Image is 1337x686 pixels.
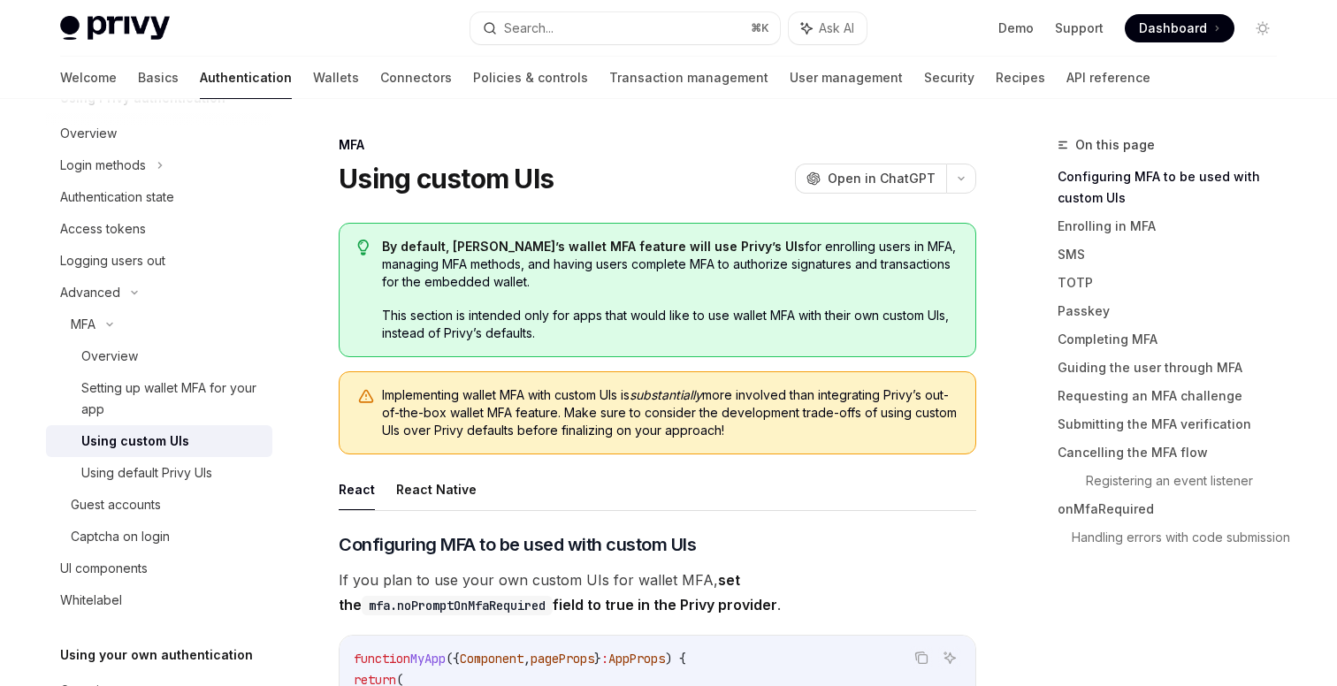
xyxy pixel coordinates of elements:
svg: Tip [357,240,370,255]
div: Overview [60,123,117,144]
a: Support [1055,19,1104,37]
h5: Using your own authentication [60,644,253,666]
a: User management [790,57,903,99]
h1: Using custom UIs [339,163,554,194]
code: mfa.noPromptOnMfaRequired [362,596,553,615]
span: ({ [446,651,460,667]
div: Logging users out [60,250,165,271]
span: On this page [1075,134,1155,156]
a: Using default Privy UIs [46,457,272,489]
span: MyApp [410,651,446,667]
a: Overview [46,118,272,149]
div: Login methods [60,155,146,176]
div: Using custom UIs [81,431,189,452]
em: substantially [630,387,702,402]
span: ) { [665,651,686,667]
a: Handling errors with code submission [1072,523,1291,552]
span: Open in ChatGPT [828,170,936,187]
a: Authentication [200,57,292,99]
a: TOTP [1058,269,1291,297]
div: Access tokens [60,218,146,240]
span: Dashboard [1139,19,1207,37]
a: Guest accounts [46,489,272,521]
a: Submitting the MFA verification [1058,410,1291,438]
div: MFA [339,136,976,154]
div: Captcha on login [71,526,170,547]
div: Authentication state [60,187,174,208]
div: MFA [71,314,95,335]
span: If you plan to use your own custom UIs for wallet MFA, . [339,568,976,617]
span: } [594,651,601,667]
span: for enrolling users in MFA, managing MFA methods, and having users complete MFA to authorize sign... [382,238,958,291]
span: ⌘ K [751,21,769,35]
a: Demo [998,19,1034,37]
span: Component [460,651,523,667]
a: Basics [138,57,179,99]
a: Guiding the user through MFA [1058,354,1291,382]
a: Passkey [1058,297,1291,325]
a: Captcha on login [46,521,272,553]
div: Advanced [60,282,120,303]
span: AppProps [608,651,665,667]
button: React Native [396,469,477,510]
a: UI components [46,553,272,584]
a: Recipes [996,57,1045,99]
span: This section is intended only for apps that would like to use wallet MFA with their own custom UI... [382,307,958,342]
div: Using default Privy UIs [81,462,212,484]
a: Dashboard [1125,14,1234,42]
div: Setting up wallet MFA for your app [81,377,262,420]
a: Policies & controls [473,57,588,99]
button: Toggle dark mode [1249,14,1277,42]
a: Overview [46,340,272,372]
a: SMS [1058,240,1291,269]
span: pageProps [531,651,594,667]
a: Requesting an MFA challenge [1058,382,1291,410]
a: Access tokens [46,213,272,245]
div: Whitelabel [60,590,122,611]
button: Copy the contents from the code block [910,646,933,669]
a: Logging users out [46,245,272,277]
button: React [339,469,375,510]
a: Using custom UIs [46,425,272,457]
a: Whitelabel [46,584,272,616]
img: light logo [60,16,170,41]
div: UI components [60,558,148,579]
a: Security [924,57,974,99]
a: Welcome [60,57,117,99]
svg: Warning [357,388,375,406]
a: onMfaRequired [1058,495,1291,523]
span: Ask AI [819,19,854,37]
button: Open in ChatGPT [795,164,946,194]
strong: set the field to true in the Privy provider [339,571,777,614]
span: , [523,651,531,667]
a: Authentication state [46,181,272,213]
a: Connectors [380,57,452,99]
span: : [601,651,608,667]
div: Overview [81,346,138,367]
a: Cancelling the MFA flow [1058,438,1291,467]
button: Ask AI [789,12,867,44]
button: Search...⌘K [470,12,780,44]
span: function [354,651,410,667]
div: Search... [504,18,554,39]
strong: By default, [PERSON_NAME]’s wallet MFA feature will use Privy’s UIs [382,239,805,254]
a: API reference [1066,57,1150,99]
a: Registering an event listener [1086,467,1291,495]
a: Wallets [313,57,359,99]
a: Enrolling in MFA [1058,212,1291,240]
button: Ask AI [938,646,961,669]
span: Configuring MFA to be used with custom UIs [339,532,696,557]
span: Implementing wallet MFA with custom UIs is more involved than integrating Privy’s out-of-the-box ... [382,386,958,439]
a: Completing MFA [1058,325,1291,354]
a: Transaction management [609,57,768,99]
a: Setting up wallet MFA for your app [46,372,272,425]
a: Configuring MFA to be used with custom UIs [1058,163,1291,212]
div: Guest accounts [71,494,161,515]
